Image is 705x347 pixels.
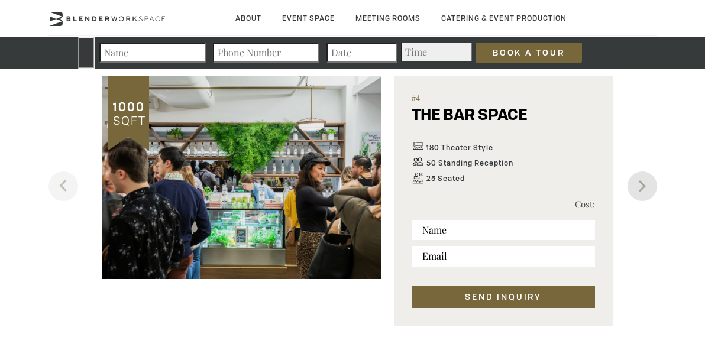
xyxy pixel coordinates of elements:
[99,43,206,63] input: Name
[412,94,595,107] span: #4
[426,144,493,152] span: 180 Theater Style
[412,246,595,266] input: Email
[412,107,527,137] h5: THE BAR SPACE
[628,171,657,201] button: Next
[48,171,78,201] button: Previous
[426,174,465,183] span: 25 Seated
[213,43,319,63] input: Phone Number
[112,99,145,115] span: 1000
[476,43,582,63] input: Book a Tour
[412,286,595,308] button: SEND INQUIRY
[326,43,397,63] input: Date
[111,112,146,128] span: SQFT
[492,196,705,347] iframe: Chat Widget
[412,220,595,240] input: Name
[426,159,513,167] span: 50 Standing Reception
